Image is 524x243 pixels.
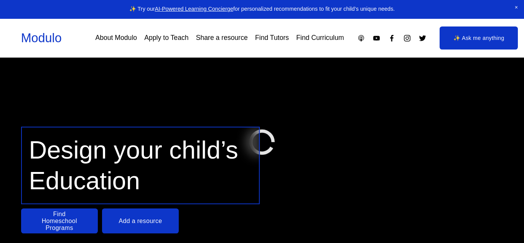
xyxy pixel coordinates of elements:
a: About Modulo [95,31,137,45]
a: YouTube [372,34,381,42]
span: Design your child’s Education [29,136,245,195]
a: Find Tutors [255,31,289,45]
a: AI-Powered Learning Concierge [155,6,233,12]
a: Instagram [403,34,411,42]
a: Apple Podcasts [357,34,365,42]
a: Twitter [419,34,427,42]
a: Find Homeschool Programs [21,208,98,233]
a: ✨ Ask me anything [440,26,518,50]
a: Add a resource [102,208,179,233]
a: Find Curriculum [296,31,344,45]
a: Apply to Teach [144,31,188,45]
a: Share a resource [196,31,248,45]
a: Facebook [388,34,396,42]
a: Modulo [21,31,62,45]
